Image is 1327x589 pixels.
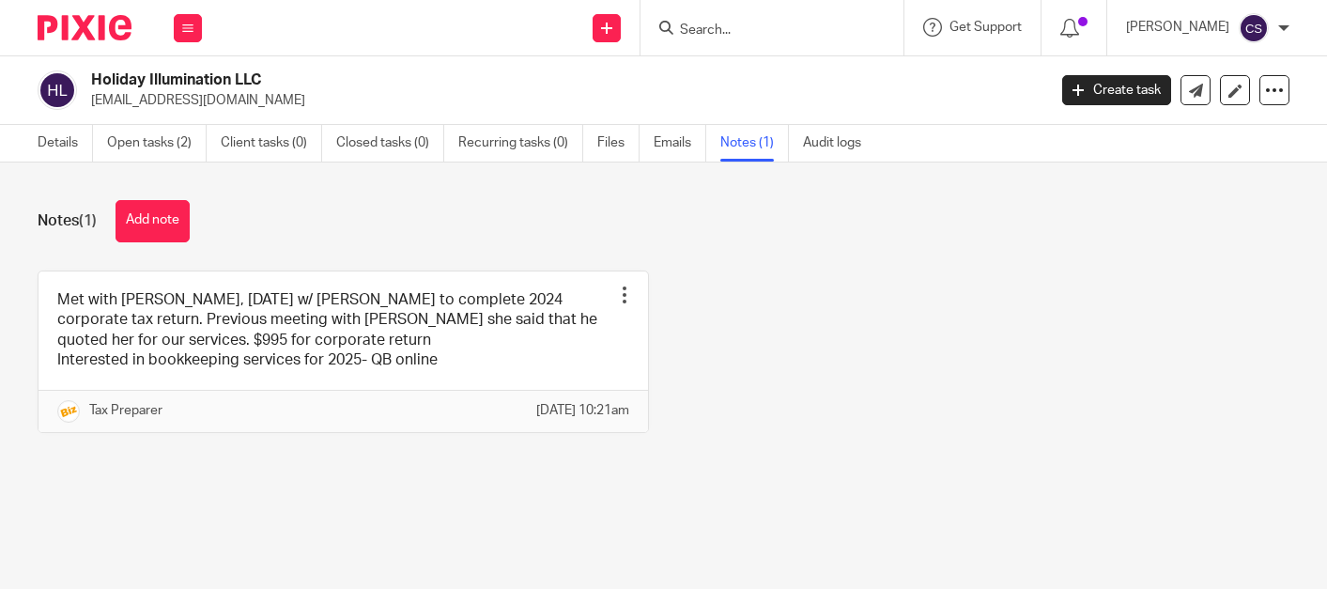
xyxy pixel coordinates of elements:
[38,125,93,162] a: Details
[1220,75,1250,105] a: Edit client
[720,125,789,162] a: Notes (1)
[1126,18,1229,37] p: [PERSON_NAME]
[116,200,190,242] button: Add note
[803,125,875,162] a: Audit logs
[678,23,847,39] input: Search
[458,125,583,162] a: Recurring tasks (0)
[57,400,80,423] img: siteIcon.png
[107,125,207,162] a: Open tasks (2)
[1180,75,1211,105] a: Send new email
[597,125,640,162] a: Files
[38,211,97,231] h1: Notes
[1062,75,1171,105] a: Create task
[536,401,629,420] p: [DATE] 10:21am
[949,21,1022,34] span: Get Support
[91,91,1034,110] p: [EMAIL_ADDRESS][DOMAIN_NAME]
[89,401,162,420] p: Tax Preparer
[221,125,322,162] a: Client tasks (0)
[38,70,77,110] img: svg%3E
[654,125,706,162] a: Emails
[1239,13,1269,43] img: svg%3E
[38,15,131,40] img: Pixie
[91,70,845,90] h2: Holiday Illumination LLC
[336,125,444,162] a: Closed tasks (0)
[79,213,97,228] span: (1)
